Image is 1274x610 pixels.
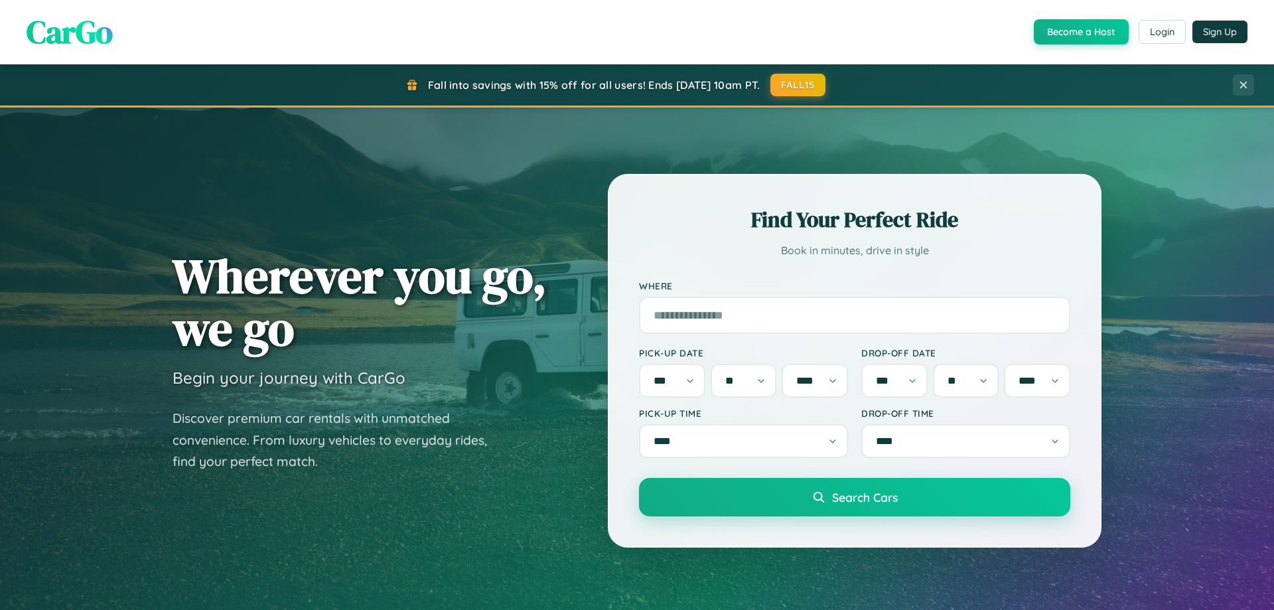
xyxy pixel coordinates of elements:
label: Pick-up Date [639,347,848,358]
button: Sign Up [1192,21,1247,43]
label: Where [639,280,1070,291]
button: Become a Host [1034,19,1129,44]
h3: Begin your journey with CarGo [173,368,405,388]
span: Fall into savings with 15% off for all users! Ends [DATE] 10am PT. [428,78,760,92]
p: Discover premium car rentals with unmatched convenience. From luxury vehicles to everyday rides, ... [173,408,504,473]
button: FALL15 [770,74,826,96]
button: Login [1139,20,1186,44]
h2: Find Your Perfect Ride [639,205,1070,234]
span: Search Cars [832,490,898,504]
span: CarGo [27,10,113,54]
label: Pick-up Time [639,408,848,419]
label: Drop-off Time [861,408,1070,419]
label: Drop-off Date [861,347,1070,358]
p: Book in minutes, drive in style [639,241,1070,260]
h1: Wherever you go, we go [173,250,547,354]
button: Search Cars [639,478,1070,516]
